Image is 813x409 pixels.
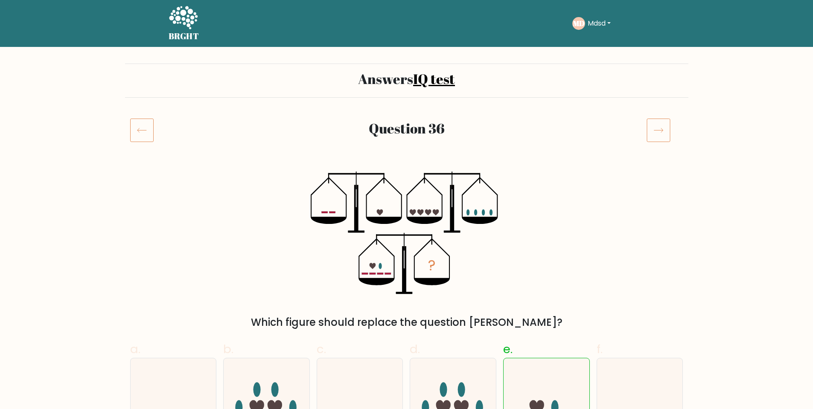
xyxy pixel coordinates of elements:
[413,70,455,88] a: IQ test
[135,315,678,330] div: Which figure should replace the question [PERSON_NAME]?
[169,31,199,41] h5: BRGHT
[597,341,603,357] span: f.
[223,341,233,357] span: b.
[410,341,420,357] span: d.
[130,341,140,357] span: a.
[503,341,513,357] span: e.
[317,341,326,357] span: c.
[428,256,436,276] tspan: ?
[177,120,636,136] h2: Question 36
[169,3,199,44] a: BRGHT
[130,71,683,87] h2: Answers
[585,18,613,29] button: Mdsd
[573,18,584,28] text: MD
